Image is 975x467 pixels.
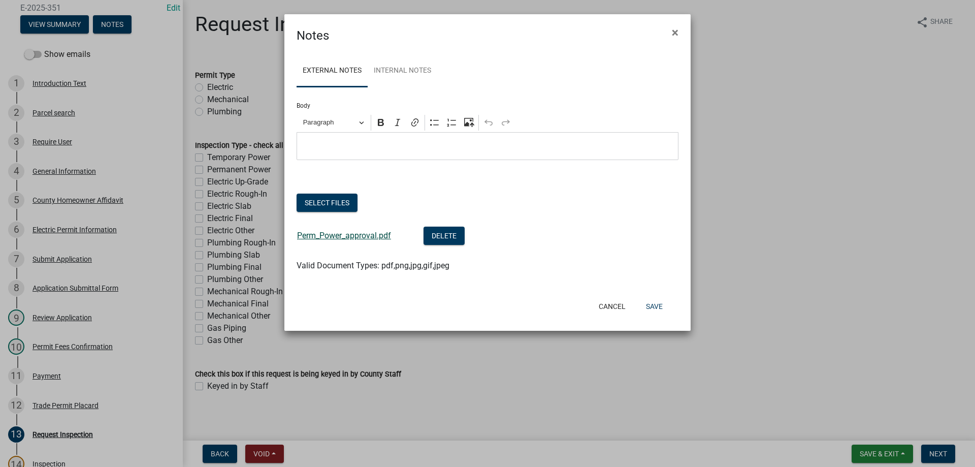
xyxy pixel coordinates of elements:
[591,297,634,316] button: Cancel
[368,55,437,87] a: Internal Notes
[424,227,465,245] button: Delete
[303,116,356,129] span: Paragraph
[424,232,465,241] wm-modal-confirm: Delete Document
[297,103,310,109] label: Body
[297,55,368,87] a: External Notes
[297,113,678,132] div: Editor toolbar
[297,132,678,160] div: Editor editing area: main. Press Alt+0 for help.
[672,25,678,40] span: ×
[297,261,449,270] span: Valid Document Types: pdf,png,jpg,gif,jpeg
[297,26,329,45] h4: Notes
[299,115,369,131] button: Paragraph, Heading
[297,194,357,212] button: Select files
[664,18,687,47] button: Close
[297,231,391,240] a: Perm_Power_approval.pdf
[638,297,671,316] button: Save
